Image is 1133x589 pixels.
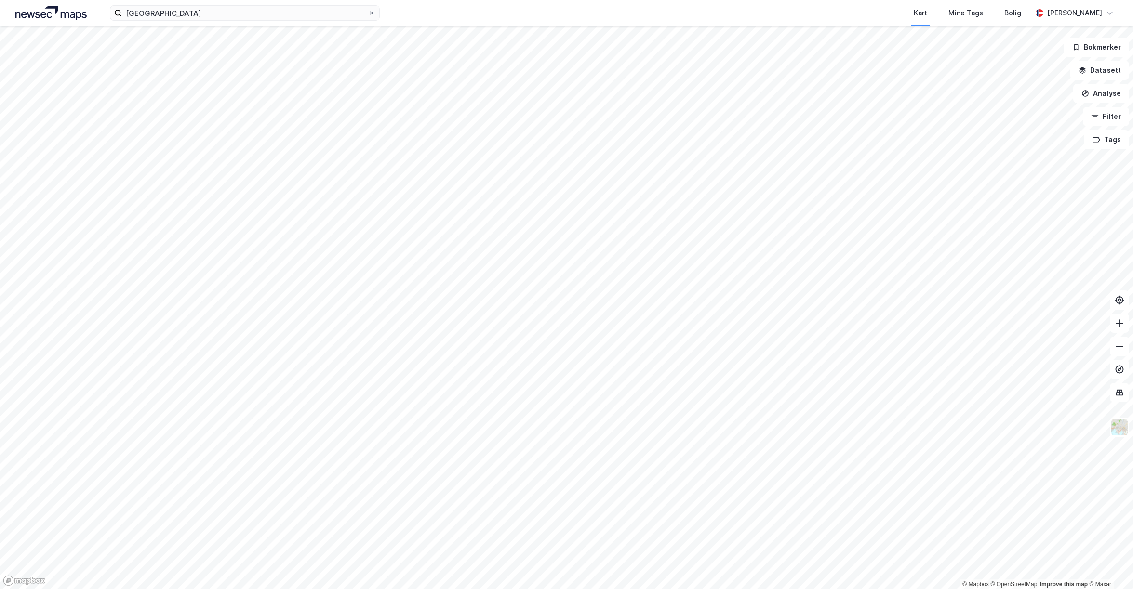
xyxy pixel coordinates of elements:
img: Z [1110,418,1129,436]
button: Filter [1083,107,1129,126]
button: Bokmerker [1064,38,1129,57]
button: Tags [1084,130,1129,149]
button: Analyse [1073,84,1129,103]
a: Improve this map [1040,581,1088,588]
img: logo.a4113a55bc3d86da70a041830d287a7e.svg [15,6,87,20]
iframe: Chat Widget [1085,543,1133,589]
div: Mine Tags [948,7,983,19]
div: Kart [914,7,927,19]
div: Kontrollprogram for chat [1085,543,1133,589]
button: Datasett [1070,61,1129,80]
div: [PERSON_NAME] [1047,7,1102,19]
a: Mapbox homepage [3,575,45,586]
input: Søk på adresse, matrikkel, gårdeiere, leietakere eller personer [122,6,368,20]
a: Mapbox [962,581,989,588]
div: Bolig [1004,7,1021,19]
a: OpenStreetMap [991,581,1038,588]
